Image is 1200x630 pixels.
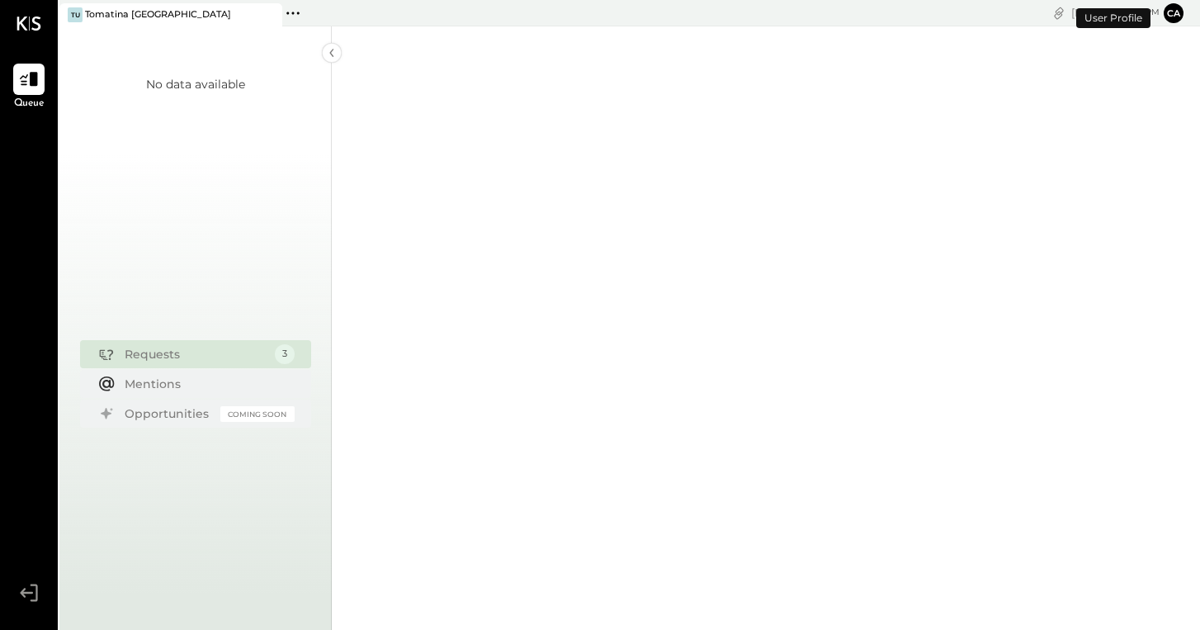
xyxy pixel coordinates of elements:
div: Requests [125,346,267,362]
div: copy link [1051,4,1067,21]
div: Opportunities [125,405,212,422]
span: pm [1146,7,1160,18]
div: Mentions [125,376,286,392]
span: 2 : 35 [1110,5,1143,21]
button: Ca [1164,3,1183,23]
div: TU [68,7,83,22]
div: 3 [275,344,295,364]
div: Coming Soon [220,406,295,422]
div: [DATE] [1071,5,1160,21]
div: User Profile [1076,8,1150,28]
div: Tomatina [GEOGRAPHIC_DATA] [85,8,231,21]
a: Queue [1,64,57,111]
span: Queue [14,97,45,111]
div: No data available [146,76,245,92]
